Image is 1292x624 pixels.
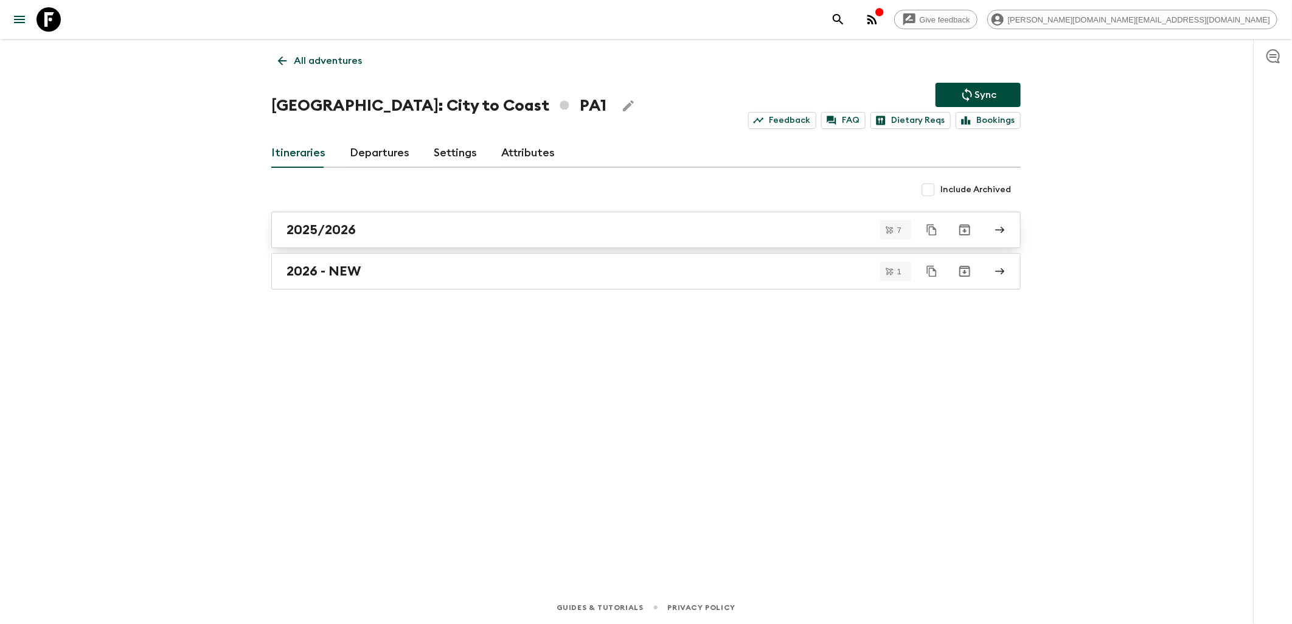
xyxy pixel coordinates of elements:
button: Duplicate [921,219,943,241]
a: Privacy Policy [668,601,735,614]
h2: 2026 - NEW [287,263,361,279]
span: [PERSON_NAME][DOMAIN_NAME][EMAIL_ADDRESS][DOMAIN_NAME] [1001,15,1277,24]
span: 1 [890,268,909,276]
p: All adventures [294,54,362,68]
a: Feedback [748,112,816,129]
span: Give feedback [913,15,977,24]
button: Archive [953,218,977,242]
a: FAQ [821,112,866,129]
span: Include Archived [940,184,1011,196]
a: Bookings [956,112,1021,129]
a: Settings [434,139,477,168]
a: 2025/2026 [271,212,1021,248]
span: 7 [890,226,909,234]
a: Dietary Reqs [870,112,951,129]
h1: [GEOGRAPHIC_DATA]: City to Coast PA1 [271,94,606,118]
a: Give feedback [894,10,978,29]
p: Sync [974,88,996,102]
a: Attributes [501,139,555,168]
button: Archive [953,259,977,283]
a: Departures [350,139,409,168]
div: [PERSON_NAME][DOMAIN_NAME][EMAIL_ADDRESS][DOMAIN_NAME] [987,10,1277,29]
button: Edit Adventure Title [616,94,641,118]
h2: 2025/2026 [287,222,356,238]
button: Duplicate [921,260,943,282]
a: 2026 - NEW [271,253,1021,289]
button: search adventures [826,7,850,32]
button: Sync adventure departures to the booking engine [936,83,1021,107]
a: Itineraries [271,139,325,168]
a: All adventures [271,49,369,73]
button: menu [7,7,32,32]
a: Guides & Tutorials [557,601,644,614]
